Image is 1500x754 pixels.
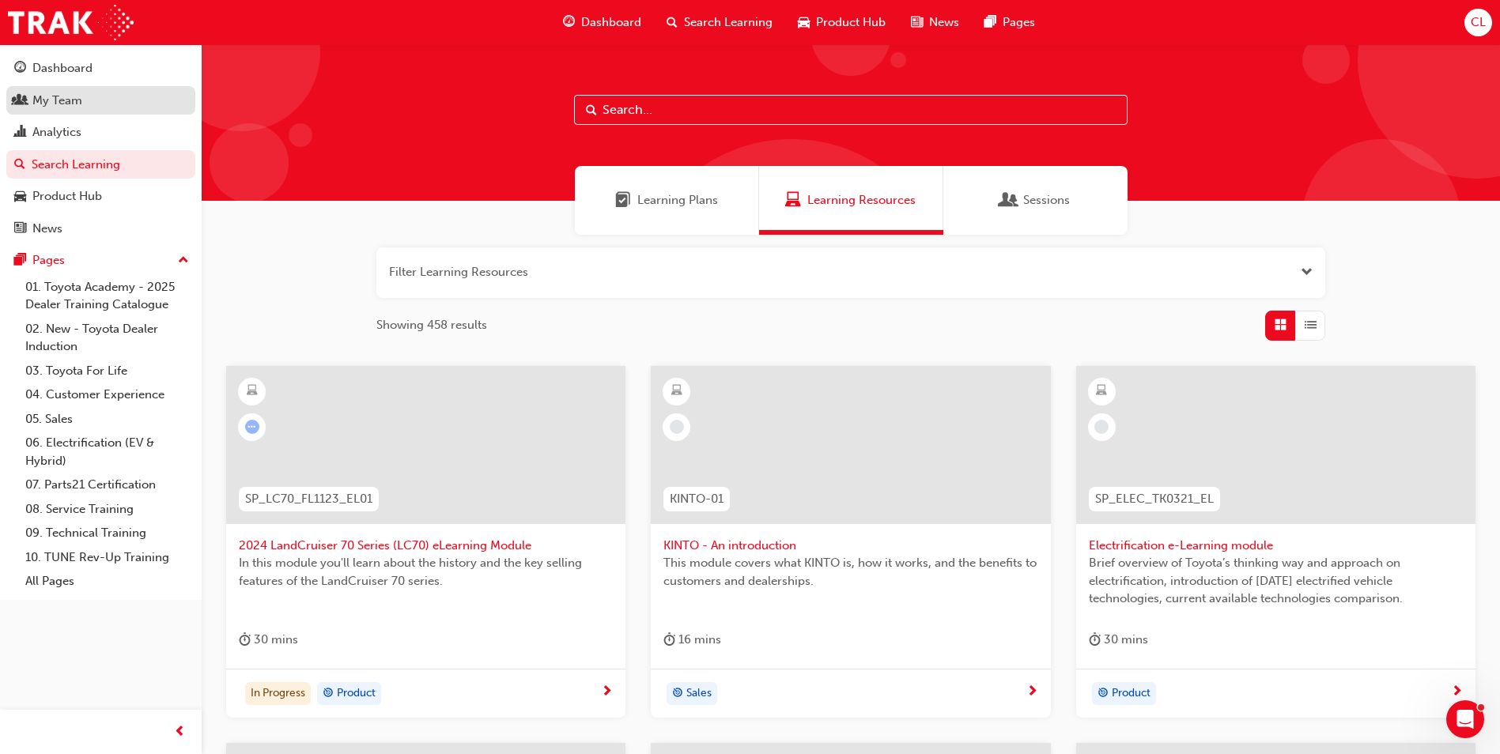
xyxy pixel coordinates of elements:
[663,554,1037,590] span: This module covers what KINTO is, how it works, and the benefits to customers and dealerships.
[1094,420,1109,434] span: learningRecordVerb_NONE-icon
[19,317,195,359] a: 02. New - Toyota Dealer Induction
[14,126,26,140] span: chart-icon
[1112,684,1151,703] span: Product
[178,251,189,271] span: up-icon
[984,13,996,32] span: pages-icon
[550,6,654,39] a: guage-iconDashboard
[563,13,575,32] span: guage-icon
[663,537,1037,555] span: KINTO - An introduction
[670,420,684,434] span: learningRecordVerb_NONE-icon
[1464,9,1492,36] button: CL
[245,420,259,434] span: learningRecordVerb_ATTEMPT-icon
[1001,191,1017,209] span: Sessions
[898,6,972,39] a: news-iconNews
[14,190,26,204] span: car-icon
[239,537,613,555] span: 2024 LandCruiser 70 Series (LC70) eLearning Module
[670,490,724,508] span: KINTO-01
[929,13,959,32] span: News
[19,383,195,407] a: 04. Customer Experience
[14,222,26,236] span: news-icon
[663,630,675,650] span: duration-icon
[226,366,625,718] a: SP_LC70_FL1123_EL012024 LandCruiser 70 Series (LC70) eLearning ModuleIn this module you'll learn ...
[601,685,613,699] span: next-icon
[667,13,678,32] span: search-icon
[798,13,810,32] span: car-icon
[239,630,251,650] span: duration-icon
[19,521,195,545] a: 09. Technical Training
[785,191,801,209] span: Learning Resources
[239,554,613,590] span: In this module you'll learn about the history and the key selling features of the LandCruiser 70 ...
[19,545,195,570] a: 10. TUNE Rev-Up Training
[337,684,376,703] span: Product
[1451,685,1463,699] span: next-icon
[1301,263,1313,281] button: Open the filter
[174,722,186,742] span: prev-icon
[6,54,195,83] a: Dashboard
[6,118,195,147] a: Analytics
[14,254,26,268] span: pages-icon
[14,62,26,76] span: guage-icon
[247,381,258,402] span: learningResourceType_ELEARNING-icon
[6,182,195,211] a: Product Hub
[19,473,195,497] a: 07. Parts21 Certification
[663,630,721,650] div: 16 mins
[1098,684,1109,704] span: target-icon
[245,490,372,508] span: SP_LC70_FL1123_EL01
[759,166,943,235] a: Learning ResourcesLearning Resources
[972,6,1048,39] a: pages-iconPages
[1096,381,1107,402] span: learningResourceType_ELEARNING-icon
[323,684,334,704] span: target-icon
[586,101,597,119] span: Search
[6,214,195,243] a: News
[1089,537,1463,555] span: Electrification e-Learning module
[19,569,195,594] a: All Pages
[19,497,195,522] a: 08. Service Training
[19,431,195,473] a: 06. Electrification (EV & Hybrid)
[32,251,65,270] div: Pages
[1089,554,1463,608] span: Brief overview of Toyota’s thinking way and approach on electrification, introduction of [DATE] e...
[1305,316,1317,334] span: List
[6,246,195,275] button: Pages
[1471,13,1486,32] span: CL
[686,684,712,703] span: Sales
[651,366,1050,718] a: KINTO-01KINTO - An introductionThis module covers what KINTO is, how it works, and the benefits t...
[1089,630,1101,650] span: duration-icon
[911,13,923,32] span: news-icon
[637,191,718,209] span: Learning Plans
[32,59,93,77] div: Dashboard
[575,166,759,235] a: Learning PlansLearning Plans
[14,94,26,108] span: people-icon
[6,150,195,179] a: Search Learning
[8,5,134,40] img: Trak
[1003,13,1035,32] span: Pages
[615,191,631,209] span: Learning Plans
[6,86,195,115] a: My Team
[1023,191,1070,209] span: Sessions
[574,95,1128,125] input: Search...
[19,407,195,432] a: 05. Sales
[32,123,81,141] div: Analytics
[654,6,785,39] a: search-iconSearch Learning
[32,187,102,205] div: Product Hub
[1275,316,1287,334] span: Grid
[376,316,487,334] span: Showing 458 results
[1026,685,1038,699] span: next-icon
[6,51,195,246] button: DashboardMy TeamAnalyticsSearch LearningProduct HubNews
[684,13,773,32] span: Search Learning
[32,92,82,110] div: My Team
[14,158,25,172] span: search-icon
[581,13,641,32] span: Dashboard
[1076,366,1475,718] a: SP_ELEC_TK0321_ELElectrification e-Learning moduleBrief overview of Toyota’s thinking way and app...
[19,359,195,383] a: 03. Toyota For Life
[19,275,195,317] a: 01. Toyota Academy - 2025 Dealer Training Catalogue
[943,166,1128,235] a: SessionsSessions
[32,220,62,238] div: News
[239,630,298,650] div: 30 mins
[1095,490,1214,508] span: SP_ELEC_TK0321_EL
[1446,700,1484,738] iframe: Intercom live chat
[1089,630,1148,650] div: 30 mins
[816,13,886,32] span: Product Hub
